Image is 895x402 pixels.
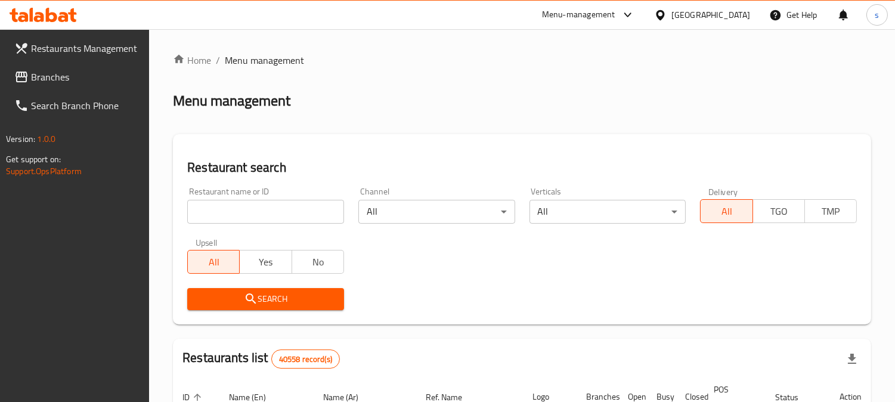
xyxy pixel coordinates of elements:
span: TGO [758,203,800,220]
span: All [193,253,235,271]
button: Yes [239,250,292,274]
button: All [187,250,240,274]
button: All [700,199,752,223]
span: Restaurants Management [31,41,140,55]
li: / [216,53,220,67]
span: s [875,8,879,21]
div: Menu-management [542,8,615,22]
a: Search Branch Phone [5,91,150,120]
span: Search Branch Phone [31,98,140,113]
h2: Restaurant search [187,159,857,177]
span: Yes [244,253,287,271]
div: All [529,200,686,224]
a: Support.OpsPlatform [6,163,82,179]
span: 1.0.0 [37,131,55,147]
span: Menu management [225,53,304,67]
div: [GEOGRAPHIC_DATA] [671,8,750,21]
button: TGO [752,199,805,223]
span: All [705,203,748,220]
a: Branches [5,63,150,91]
h2: Menu management [173,91,290,110]
div: Total records count [271,350,340,369]
span: Branches [31,70,140,84]
span: Search [197,292,335,307]
label: Delivery [708,187,738,196]
label: Upsell [196,238,218,246]
div: Export file [838,345,866,373]
span: 40558 record(s) [272,354,339,365]
a: Restaurants Management [5,34,150,63]
button: No [292,250,344,274]
button: TMP [804,199,857,223]
span: TMP [810,203,852,220]
button: Search [187,288,344,310]
a: Home [173,53,211,67]
nav: breadcrumb [173,53,871,67]
div: All [358,200,515,224]
span: Get support on: [6,151,61,167]
span: No [297,253,339,271]
h2: Restaurants list [182,349,340,369]
span: Version: [6,131,35,147]
input: Search for restaurant name or ID.. [187,200,344,224]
